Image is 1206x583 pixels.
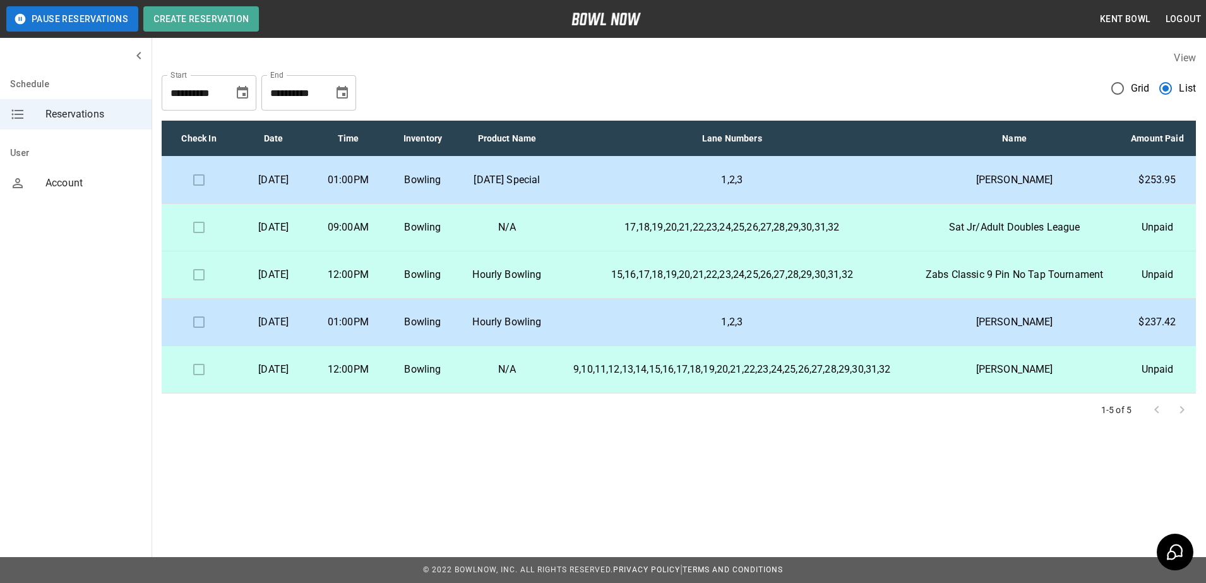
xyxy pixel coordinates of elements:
[470,220,544,235] p: N/A
[246,315,301,330] p: [DATE]
[1095,8,1155,31] button: Kent Bowl
[613,565,680,574] a: Privacy Policy
[920,220,1109,235] p: Sat Jr/Adult Doubles League
[1179,81,1196,96] span: List
[330,80,355,105] button: Choose date, selected date is Sep 25, 2025
[564,315,900,330] p: 1,2,3
[246,267,301,282] p: [DATE]
[385,121,460,157] th: Inventory
[1129,172,1186,188] p: $253.95
[6,6,138,32] button: Pause Reservations
[321,220,375,235] p: 09:00AM
[45,176,141,191] span: Account
[564,362,900,377] p: 9,10,11,12,13,14,15,16,17,18,19,20,21,22,23,24,25,26,27,28,29,30,31,32
[1119,121,1196,157] th: Amount Paid
[470,315,544,330] p: Hourly Bowling
[460,121,554,157] th: Product Name
[395,315,450,330] p: Bowling
[321,362,375,377] p: 12:00PM
[45,107,141,122] span: Reservations
[395,172,450,188] p: Bowling
[554,121,910,157] th: Lane Numbers
[470,172,544,188] p: [DATE] Special
[564,220,900,235] p: 17,18,19,20,21,22,23,24,25,26,27,28,29,30,31,32
[423,565,613,574] span: © 2022 BowlNow, Inc. All Rights Reserved.
[246,220,301,235] p: [DATE]
[321,172,375,188] p: 01:00PM
[1129,362,1186,377] p: Unpaid
[395,362,450,377] p: Bowling
[162,121,236,157] th: Check In
[143,6,259,32] button: Create Reservation
[1129,315,1186,330] p: $237.42
[311,121,385,157] th: Time
[236,121,311,157] th: Date
[564,172,900,188] p: 1,2,3
[230,80,255,105] button: Choose date, selected date is Aug 25, 2025
[395,267,450,282] p: Bowling
[1174,52,1196,64] label: View
[1101,404,1131,416] p: 1-5 of 5
[1129,220,1186,235] p: Unpaid
[246,362,301,377] p: [DATE]
[395,220,450,235] p: Bowling
[1131,81,1150,96] span: Grid
[321,267,375,282] p: 12:00PM
[470,267,544,282] p: Hourly Bowling
[910,121,1119,157] th: Name
[920,172,1109,188] p: [PERSON_NAME]
[246,172,301,188] p: [DATE]
[1129,267,1186,282] p: Unpaid
[920,362,1109,377] p: [PERSON_NAME]
[571,13,641,25] img: logo
[470,362,544,377] p: N/A
[321,315,375,330] p: 01:00PM
[683,565,783,574] a: Terms and Conditions
[920,267,1109,282] p: Zabs Classic 9 Pin No Tap Tournament
[920,315,1109,330] p: [PERSON_NAME]
[564,267,900,282] p: 15,16,17,18,19,20,21,22,23,24,25,26,27,28,29,30,31,32
[1161,8,1206,31] button: Logout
